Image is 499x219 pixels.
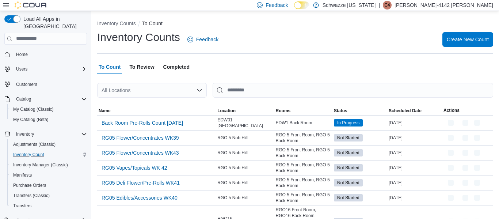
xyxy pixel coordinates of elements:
[13,117,49,122] span: My Catalog (Beta)
[102,134,179,141] span: RG05 Flower/Concentrates WK39
[10,115,52,124] a: My Catalog (Beta)
[10,191,87,200] span: Transfers (Classic)
[294,1,309,9] input: Dark Mode
[217,180,248,186] span: RGO 5 Nob Hill
[473,163,481,172] button: Delete
[13,65,30,73] button: Users
[13,80,40,89] a: Customers
[217,117,273,129] span: EDW01 [GEOGRAPHIC_DATA]
[1,129,90,139] button: Inventory
[13,95,34,103] button: Catalog
[337,180,359,186] span: Not Started
[461,177,470,188] button: Edit count details
[387,106,442,115] button: Scheduled Date
[10,115,87,124] span: My Catalog (Beta)
[332,106,387,115] button: Status
[10,150,47,159] a: Inventory Count
[395,1,493,10] p: [PERSON_NAME]-4142 [PERSON_NAME]
[473,118,481,127] button: Delete
[7,170,90,180] button: Manifests
[7,139,90,150] button: Adjustments (Classic)
[274,146,332,160] div: RGO 5 Front Room, RGO 5 Back Room
[16,52,28,57] span: Home
[102,119,183,127] span: Back Room Pre-Rolls Count [DATE]
[461,162,470,173] button: Edit count details
[274,106,332,115] button: Rooms
[102,164,167,171] span: RG05 Vapes/Topicals WK 42
[217,108,236,114] span: Location
[102,194,178,201] span: RG05 Edibles/Accessories WK40
[7,201,90,211] button: Transfers
[10,181,49,190] a: Purchase Orders
[334,119,363,127] span: In Progress
[99,108,111,114] span: Name
[99,177,183,188] button: RG05 Deli Flower/Pre-Rolls WK41
[7,190,90,201] button: Transfers (Classic)
[10,191,53,200] a: Transfers (Classic)
[13,50,87,59] span: Home
[217,165,248,171] span: RGO 5 Nob Hill
[15,1,47,9] img: Cova
[10,150,87,159] span: Inventory Count
[10,105,87,114] span: My Catalog (Classic)
[217,135,248,141] span: RGO 5 Nob Hill
[274,118,332,127] div: EDW1 Back Room
[10,171,35,180] a: Manifests
[10,105,57,114] a: My Catalog (Classic)
[447,36,489,43] span: Create New Count
[99,162,170,173] button: RG05 Vapes/Topicals WK 42
[337,135,359,141] span: Not Started
[217,150,248,156] span: RGO 5 Nob Hill
[387,178,442,187] div: [DATE]
[13,130,37,139] button: Inventory
[7,114,90,125] button: My Catalog (Beta)
[378,1,380,10] p: |
[274,190,332,205] div: RGO 5 Front Room, RGO 5 Back Room
[16,66,27,72] span: Users
[196,36,218,43] span: Feedback
[10,201,87,210] span: Transfers
[129,60,154,74] span: To Review
[13,50,31,59] a: Home
[274,131,332,145] div: RGO 5 Front Room, RGO 5 Back Room
[461,147,470,158] button: Edit count details
[274,175,332,190] div: RGO 5 Front Room, RGO 5 Back Room
[10,171,87,180] span: Manifests
[97,20,136,26] button: Inventory Counts
[97,106,216,115] button: Name
[10,161,87,169] span: Inventory Manager (Classic)
[13,172,32,178] span: Manifests
[99,132,182,143] button: RG05 Flower/Concentrates WK39
[473,193,481,202] button: Delete
[217,195,248,201] span: RGO 5 Nob Hill
[337,195,359,201] span: Not Started
[13,141,56,147] span: Adjustments (Classic)
[461,192,470,203] button: Edit count details
[323,1,376,10] p: Schwazze [US_STATE]
[387,133,442,142] div: [DATE]
[7,104,90,114] button: My Catalog (Classic)
[16,82,37,87] span: Customers
[274,161,332,175] div: RGO 5 Front Room, RGO 5 Back Room
[13,193,50,199] span: Transfers (Classic)
[442,32,493,47] button: Create New Count
[184,32,221,47] a: Feedback
[97,30,180,45] h1: Inventory Counts
[461,117,470,128] button: Edit count details
[99,117,186,128] button: Back Room Pre-Rolls Count [DATE]
[13,152,44,158] span: Inventory Count
[142,20,163,26] button: To Count
[383,1,392,10] div: Cindy-4142 Aguilar
[102,179,180,186] span: RG05 Deli Flower/Pre-Rolls WK41
[10,181,87,190] span: Purchase Orders
[387,163,442,172] div: [DATE]
[13,79,87,88] span: Customers
[97,20,493,29] nav: An example of EuiBreadcrumbs
[387,118,442,127] div: [DATE]
[443,107,460,113] span: Actions
[13,203,31,209] span: Transfers
[10,161,71,169] a: Inventory Manager (Classic)
[99,60,121,74] span: To Count
[334,164,363,171] span: Not Started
